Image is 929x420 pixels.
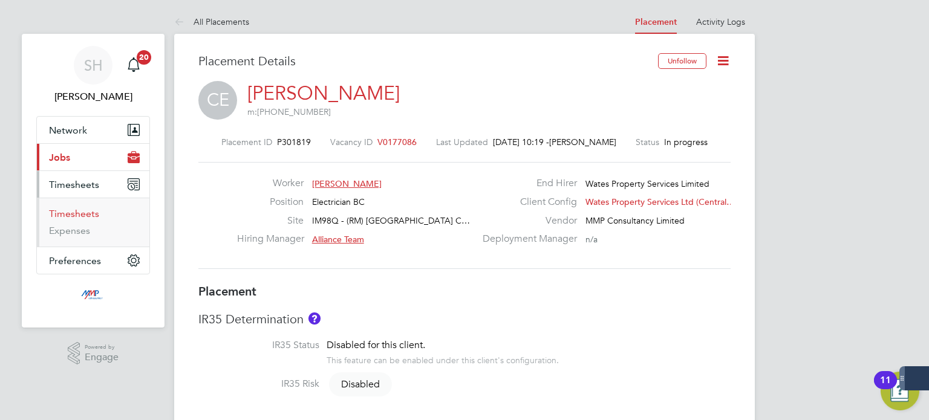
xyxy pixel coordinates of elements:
[36,89,150,104] span: Sophie Hibbitt
[85,342,119,352] span: Powered by
[174,16,249,27] a: All Placements
[636,137,659,147] label: Status
[37,144,149,170] button: Jobs
[585,178,709,189] span: Wates Property Services Limited
[436,137,488,147] label: Last Updated
[49,255,101,267] span: Preferences
[37,198,149,247] div: Timesheets
[377,137,417,147] span: V0177086
[237,177,304,190] label: Worker
[257,106,331,117] ringoverc2c-84e06f14122c: Call with Ringover
[308,312,321,325] button: About IR35
[312,178,382,189] span: [PERSON_NAME]
[312,234,364,245] span: Alliance Team
[312,196,365,207] span: Electrician BC
[84,57,103,73] span: SH
[247,82,400,105] a: [PERSON_NAME]
[22,34,165,328] nav: Main navigation
[221,137,272,147] label: Placement ID
[237,196,304,208] label: Position
[137,50,151,65] span: 20
[585,196,735,207] span: Wates Property Services Ltd (Central…
[49,208,99,219] a: Timesheets
[247,106,331,117] ringover-84e06f14122c: m:
[475,233,577,245] label: Deployment Manager
[198,81,237,120] span: CE
[49,152,70,163] span: Jobs
[881,372,919,410] button: Open Resource Center, 11 new notifications
[76,286,111,306] img: mmpconsultancy-logo-retina.png
[237,233,304,245] label: Hiring Manager
[198,284,256,299] b: Placement
[475,215,577,227] label: Vendor
[329,372,392,396] span: Disabled
[257,106,331,117] ringoverc2c-number-84e06f14122c: [PHONE_NUMBER]
[658,53,706,69] button: Unfollow
[549,137,616,147] span: [PERSON_NAME]
[277,137,311,147] span: P301819
[664,137,708,147] span: In progress
[312,215,470,226] span: IM98Q - (RM) [GEOGRAPHIC_DATA] C…
[49,225,90,236] a: Expenses
[696,16,745,27] a: Activity Logs
[635,17,677,27] a: Placement
[237,215,304,227] label: Site
[85,352,119,363] span: Engage
[37,117,149,143] button: Network
[493,137,549,147] span: [DATE] 10:19 -
[122,46,146,85] a: 20
[198,339,319,352] label: IR35 Status
[585,215,685,226] span: MMP Consultancy Limited
[68,342,119,365] a: Powered byEngage
[37,247,149,274] button: Preferences
[198,378,319,390] label: IR35 Risk
[49,124,87,136] span: Network
[475,196,577,208] label: Client Config
[880,380,891,396] div: 11
[49,179,99,190] span: Timesheets
[36,286,150,306] a: Go to home page
[198,311,731,327] h3: IR35 Determination
[330,137,373,147] label: Vacancy ID
[327,352,559,366] div: This feature can be enabled under this client's configuration.
[327,339,425,351] span: Disabled for this client.
[36,46,150,104] a: SH[PERSON_NAME]
[475,177,577,190] label: End Hirer
[585,234,598,245] span: n/a
[37,171,149,198] button: Timesheets
[198,53,649,69] h3: Placement Details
